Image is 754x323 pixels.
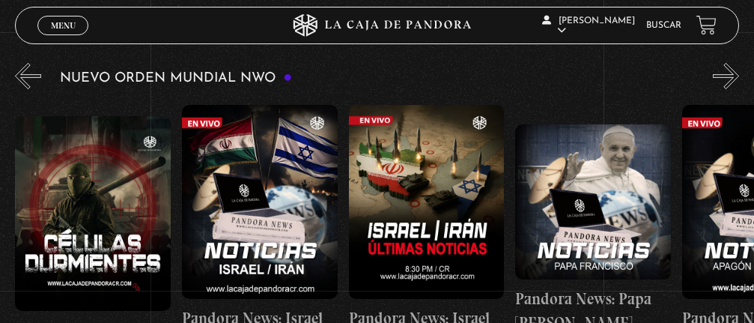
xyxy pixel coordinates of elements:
h3: Nuevo Orden Mundial NWO [60,71,292,85]
button: Previous [15,63,41,89]
a: Buscar [646,21,681,30]
span: Cerrar [46,33,81,43]
span: [PERSON_NAME] [542,16,635,35]
a: View your shopping cart [696,15,717,35]
span: Menu [51,21,76,30]
button: Next [713,63,739,89]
